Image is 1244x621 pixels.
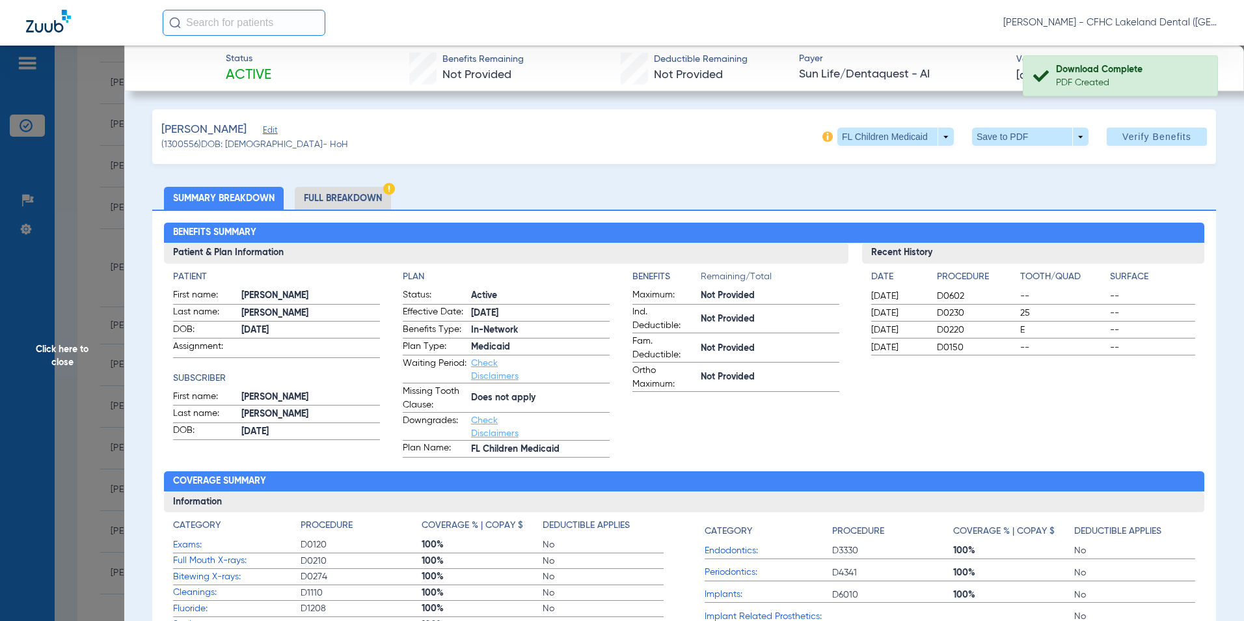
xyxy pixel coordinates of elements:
span: Not Provided [701,312,839,326]
span: -- [1110,290,1195,303]
app-breakdown-title: Category [173,519,301,537]
span: Not Provided [442,69,511,81]
span: D1208 [301,602,422,615]
app-breakdown-title: Coverage % | Copay $ [422,519,543,537]
h4: Procedure [832,525,884,538]
h4: Coverage % | Copay $ [953,525,1055,538]
h3: Information [164,491,1205,512]
h4: Coverage % | Copay $ [422,519,523,532]
span: -- [1110,341,1195,354]
span: No [543,602,664,615]
input: Search for patients [163,10,325,36]
span: Implants: [705,588,832,601]
span: D0210 [301,555,422,568]
span: D0230 [937,307,1016,320]
img: Zuub Logo [26,10,71,33]
span: Benefits Type: [403,323,466,338]
span: DOB: [173,424,237,439]
span: 100% [422,555,543,568]
span: D4341 [832,566,953,579]
span: Status: [403,288,466,304]
span: 100% [953,566,1074,579]
span: [PERSON_NAME] [241,407,380,421]
iframe: Chat Widget [1179,559,1244,621]
app-breakdown-title: Benefits [632,270,701,288]
span: D3330 [832,544,953,557]
h4: Date [871,270,926,284]
span: Fluoride: [173,602,301,616]
span: D0220 [937,324,1016,337]
h4: Tooth/Quad [1020,270,1105,284]
span: Payer [799,52,1005,66]
span: Waiting Period: [403,357,466,383]
span: D0274 [301,570,422,583]
app-breakdown-title: Procedure [301,519,422,537]
span: 100% [422,538,543,551]
h2: Benefits Summary [164,223,1205,243]
h3: Recent History [862,243,1204,264]
h4: Plan [403,270,610,284]
span: First name: [173,390,237,406]
span: 100% [953,588,1074,601]
span: D1110 [301,586,422,600]
button: Verify Benefits [1107,128,1207,146]
span: Benefits Remaining [442,53,524,66]
span: Sun Life/Dentaquest - AI [799,66,1005,83]
span: Ortho Maximum: [632,364,696,391]
span: Does not apply [471,391,610,405]
span: Effective Date: [403,305,466,321]
span: Missing Tooth Clause: [403,385,466,412]
span: Exams: [173,538,301,552]
span: Not Provided [701,370,839,384]
span: FL Children Medicaid [471,443,610,456]
h4: Subscriber [173,372,380,385]
span: Not Provided [654,69,723,81]
span: 100% [953,544,1074,557]
a: Check Disclaimers [471,359,519,381]
img: info-icon [822,131,833,142]
span: No [543,555,664,568]
span: [DATE] [1016,68,1066,84]
span: Active [471,289,610,303]
app-breakdown-title: Procedure [832,519,953,543]
span: [PERSON_NAME] [161,122,247,138]
span: Edit [263,126,275,138]
img: Hazard [383,183,395,195]
span: [PERSON_NAME] - CFHC Lakeland Dental ([GEOGRAPHIC_DATA]) [1003,16,1218,29]
span: No [543,586,664,600]
li: Summary Breakdown [164,187,284,210]
span: No [1074,566,1195,579]
app-breakdown-title: Coverage % | Copay $ [953,519,1074,543]
app-breakdown-title: Deductible Applies [1074,519,1195,543]
span: Cleanings: [173,586,301,600]
span: DOB: [173,323,237,338]
span: 100% [422,570,543,583]
h2: Coverage Summary [164,471,1205,492]
span: D6010 [832,588,953,601]
span: -- [1110,307,1195,320]
span: Verify Benefits [1122,131,1191,142]
h4: Category [173,519,221,532]
h4: Deductible Applies [1074,525,1161,538]
h3: Patient & Plan Information [164,243,849,264]
span: No [1074,588,1195,601]
span: [DATE] [871,307,926,320]
app-breakdown-title: Procedure [937,270,1016,288]
span: [PERSON_NAME] [241,391,380,404]
span: (1300556) DOB: [DEMOGRAPHIC_DATA] - HoH [161,138,348,152]
app-breakdown-title: Patient [173,270,380,284]
span: Deductible Remaining [654,53,748,66]
span: [PERSON_NAME] [241,289,380,303]
h4: Procedure [937,270,1016,284]
span: -- [1020,290,1105,303]
span: First name: [173,288,237,304]
span: No [1074,544,1195,557]
span: Status [226,52,271,66]
span: -- [1020,341,1105,354]
span: E [1020,324,1105,337]
h4: Deductible Applies [543,519,630,532]
button: Save to PDF [972,128,1088,146]
img: Search Icon [169,17,181,29]
div: Download Complete [1056,63,1206,76]
span: No [543,538,664,551]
